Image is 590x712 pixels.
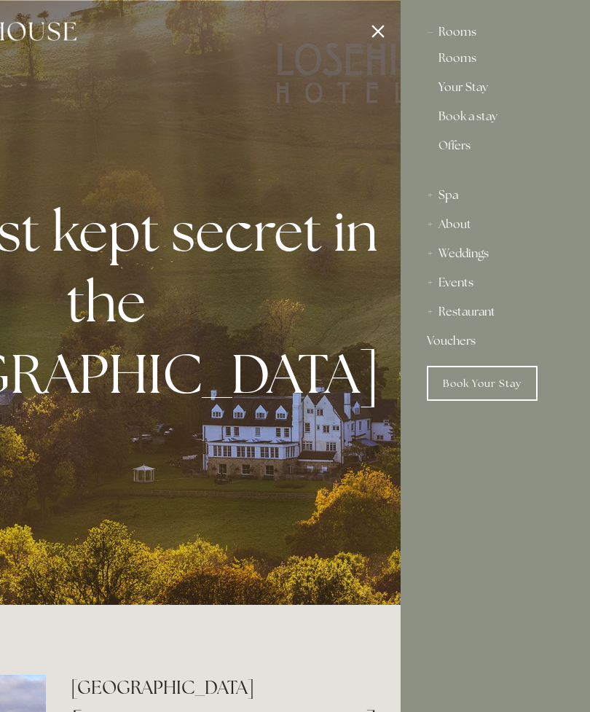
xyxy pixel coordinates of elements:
div: Events [427,268,564,297]
a: Book a stay [438,111,552,128]
div: Restaurant [427,297,564,326]
div: Rooms [427,17,564,47]
a: Offers [438,140,552,163]
a: Book Your Stay [427,366,538,401]
a: Rooms [438,52,552,70]
div: About [427,210,564,239]
div: Weddings [427,239,564,268]
div: Spa [427,181,564,210]
a: Your Stay [438,82,552,99]
a: Vouchers [427,326,564,356]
